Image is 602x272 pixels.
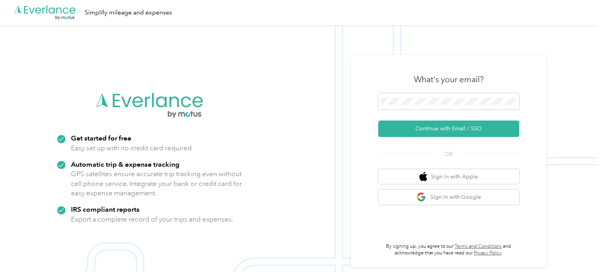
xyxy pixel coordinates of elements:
[71,160,180,168] strong: Automatic trip & expense tracking
[417,192,426,202] img: google logo
[455,243,502,249] a: Terms and Conditions
[71,169,242,198] p: GPS satellites ensure accurate trip tracking even without cell phone service. Integrate your bank...
[71,134,131,142] strong: Get started for free
[71,143,192,153] p: Easy set up with no credit card required
[435,150,462,158] span: OR
[414,74,484,85] h3: What's your email?
[474,250,502,256] a: Privacy Policy
[378,169,519,184] button: apple logoSign in with Apple
[378,189,519,205] button: google logoSign in with Google
[71,205,140,213] strong: IRS compliant reports
[419,172,427,182] img: apple logo
[71,214,233,224] p: Export a complete record of your trips and expenses.
[378,121,519,137] button: Continue with Email / SSO
[378,243,519,257] p: By signing up, you agree to our and acknowledge that you have read our .
[85,8,172,18] div: Simplify mileage and expenses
